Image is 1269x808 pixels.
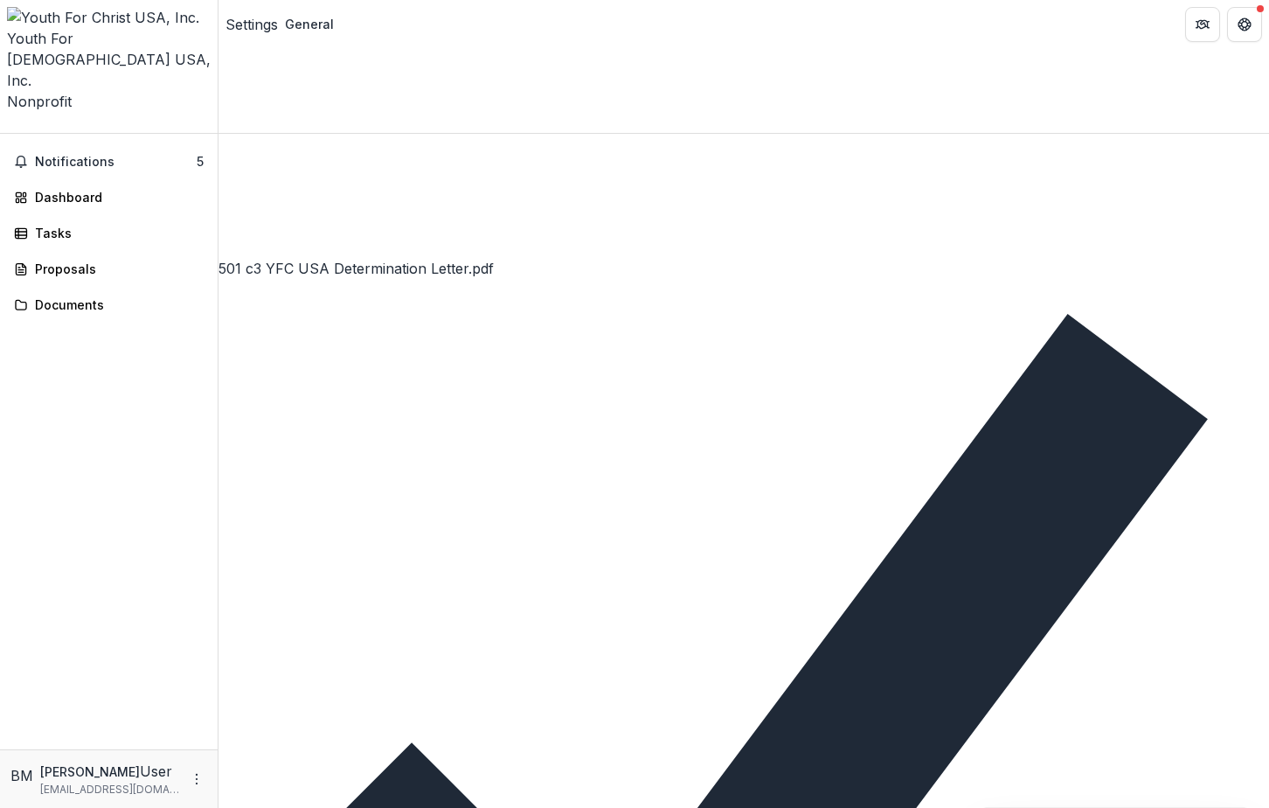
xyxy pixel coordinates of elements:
a: Settings [225,14,278,35]
button: More [186,769,207,790]
div: Tasks [35,224,197,242]
nav: breadcrumb [225,11,341,37]
div: Youth For [DEMOGRAPHIC_DATA] USA, Inc. [7,28,211,91]
a: Tasks [7,219,211,247]
div: Brian Muchmore [10,765,33,786]
button: Notifications5 [7,148,211,176]
a: Dashboard [7,183,211,212]
div: Documents [35,296,197,314]
span: Nonprofit [7,93,72,110]
p: [PERSON_NAME] [40,763,140,781]
button: Partners [1185,7,1220,42]
div: Proposals [35,260,197,278]
a: Documents [7,290,211,319]
img: Youth For Christ USA, Inc. [7,7,211,28]
div: General [285,15,334,33]
p: User [140,761,172,782]
span: 5 [197,154,204,169]
p: [EMAIL_ADDRESS][DOMAIN_NAME] [40,782,179,798]
div: Dashboard [35,188,197,206]
button: Get Help [1227,7,1262,42]
a: Proposals [7,254,211,283]
span: Notifications [35,155,197,170]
